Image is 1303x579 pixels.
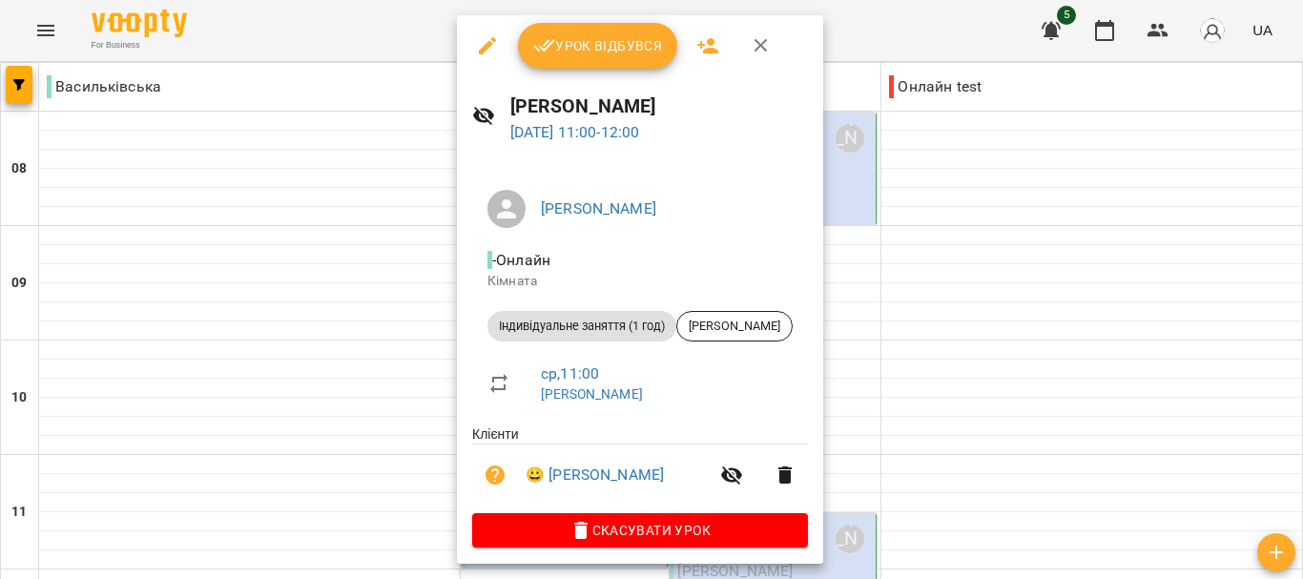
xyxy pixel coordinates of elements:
ul: Клієнти [472,424,808,513]
a: [DATE] 11:00-12:00 [510,123,640,141]
a: [PERSON_NAME] [541,199,656,217]
div: [PERSON_NAME] [676,311,793,341]
h6: [PERSON_NAME] [510,92,808,121]
button: Урок відбувся [518,23,678,69]
a: 😀 [PERSON_NAME] [526,464,664,486]
a: [PERSON_NAME] [541,386,643,402]
a: ср , 11:00 [541,364,599,383]
span: - Онлайн [487,251,554,269]
button: Скасувати Урок [472,513,808,548]
span: Індивідуальне заняття (1 год) [487,318,676,335]
p: Кімната [487,272,793,291]
span: [PERSON_NAME] [677,318,792,335]
span: Урок відбувся [533,34,663,57]
span: Скасувати Урок [487,519,793,542]
button: Візит ще не сплачено. Додати оплату? [472,452,518,498]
